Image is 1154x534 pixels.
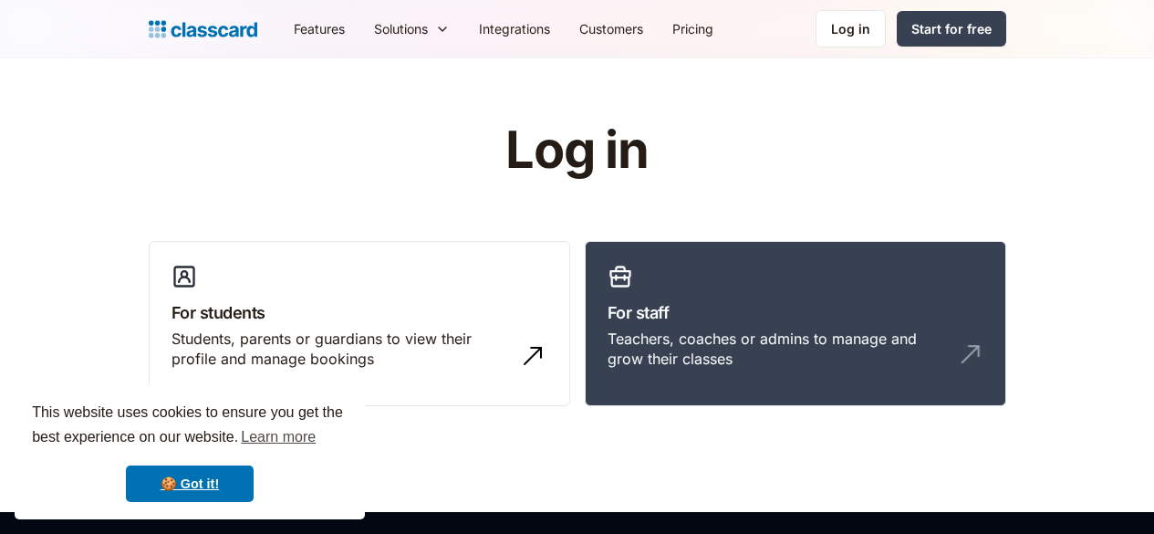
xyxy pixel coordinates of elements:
[238,424,318,451] a: learn more about cookies
[911,19,992,38] div: Start for free
[149,16,257,42] a: Logo
[816,10,886,47] a: Log in
[126,466,254,502] a: dismiss cookie message
[149,241,570,407] a: For studentsStudents, parents or guardians to view their profile and manage bookings
[464,8,565,49] a: Integrations
[608,329,947,370] div: Teachers, coaches or admins to manage and grow their classes
[658,8,728,49] a: Pricing
[32,402,348,451] span: This website uses cookies to ensure you get the best experience on our website.
[565,8,658,49] a: Customers
[897,11,1006,47] a: Start for free
[15,384,365,519] div: cookieconsent
[585,241,1006,407] a: For staffTeachers, coaches or admins to manage and grow their classes
[279,8,359,49] a: Features
[374,19,428,38] div: Solutions
[172,300,547,325] h3: For students
[831,19,870,38] div: Log in
[172,329,511,370] div: Students, parents or guardians to view their profile and manage bookings
[608,300,983,325] h3: For staff
[359,8,464,49] div: Solutions
[287,122,867,179] h1: Log in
